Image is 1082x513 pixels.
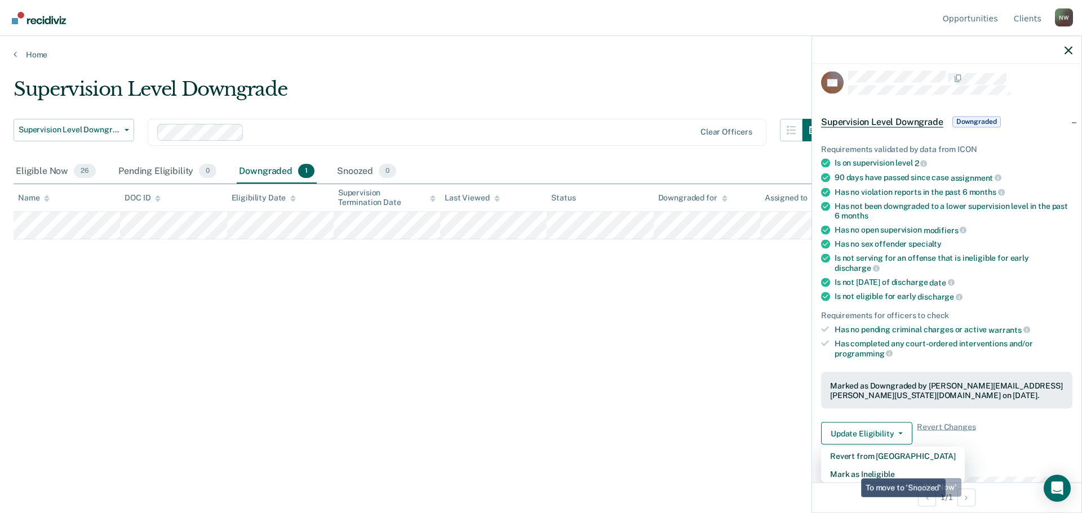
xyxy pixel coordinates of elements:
[298,164,314,179] span: 1
[835,292,1072,302] div: Is not eligible for early
[19,125,120,135] span: Supervision Level Downgrade
[952,116,1001,127] span: Downgraded
[237,159,317,184] div: Downgraded
[835,324,1072,334] div: Has no pending criminal charges or active
[812,482,1081,512] div: 1 / 1
[835,172,1072,182] div: 90 days have passed since case
[957,488,975,506] button: Next Opportunity
[812,104,1081,140] div: Supervision Level DowngradeDowngraded
[821,447,965,465] button: Revert from [GEOGRAPHIC_DATA]
[12,12,66,24] img: Recidiviz
[835,253,1072,273] div: Is not serving for an offense that is ineligible for early
[835,239,1072,249] div: Has no sex offender
[821,447,965,483] div: Dropdown Menu
[924,225,967,234] span: modifiers
[125,193,161,203] div: DOC ID
[821,422,912,445] button: Update Eligibility
[951,173,1001,182] span: assignment
[835,277,1072,287] div: Is not [DATE] of discharge
[835,225,1072,235] div: Has no open supervision
[1044,475,1071,502] div: Open Intercom Messenger
[116,159,219,184] div: Pending Eligibility
[14,78,825,110] div: Supervision Level Downgrade
[1055,8,1073,26] button: Profile dropdown button
[835,158,1072,168] div: Is on supervision level
[988,325,1030,334] span: warrants
[821,310,1072,320] div: Requirements for officers to check
[821,116,943,127] span: Supervision Level Downgrade
[658,193,728,203] div: Downgraded for
[915,159,928,168] span: 2
[74,164,96,179] span: 26
[445,193,499,203] div: Last Viewed
[830,381,1063,400] div: Marked as Downgraded by [PERSON_NAME][EMAIL_ADDRESS][PERSON_NAME][US_STATE][DOMAIN_NAME] on [DATE].
[835,339,1072,358] div: Has completed any court-ordered interventions and/or
[232,193,296,203] div: Eligibility Date
[551,193,575,203] div: Status
[835,187,1072,197] div: Has no violation reports in the past 6
[969,188,1005,197] span: months
[917,422,975,445] span: Revert Changes
[929,278,954,287] span: date
[835,263,880,272] span: discharge
[335,159,398,184] div: Snoozed
[338,188,436,207] div: Supervision Termination Date
[1055,8,1073,26] div: N W
[14,159,98,184] div: Eligible Now
[835,202,1072,221] div: Has not been downgraded to a lower supervision level in the past 6
[765,193,818,203] div: Assigned to
[18,193,50,203] div: Name
[379,164,396,179] span: 0
[821,465,965,483] button: Mark as Ineligible
[821,144,1072,154] div: Requirements validated by data from ICON
[700,127,752,137] div: Clear officers
[199,164,216,179] span: 0
[835,349,893,358] span: programming
[917,292,963,301] span: discharge
[841,211,868,220] span: months
[14,50,1068,60] a: Home
[908,239,942,248] span: specialty
[918,488,936,506] button: Previous Opportunity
